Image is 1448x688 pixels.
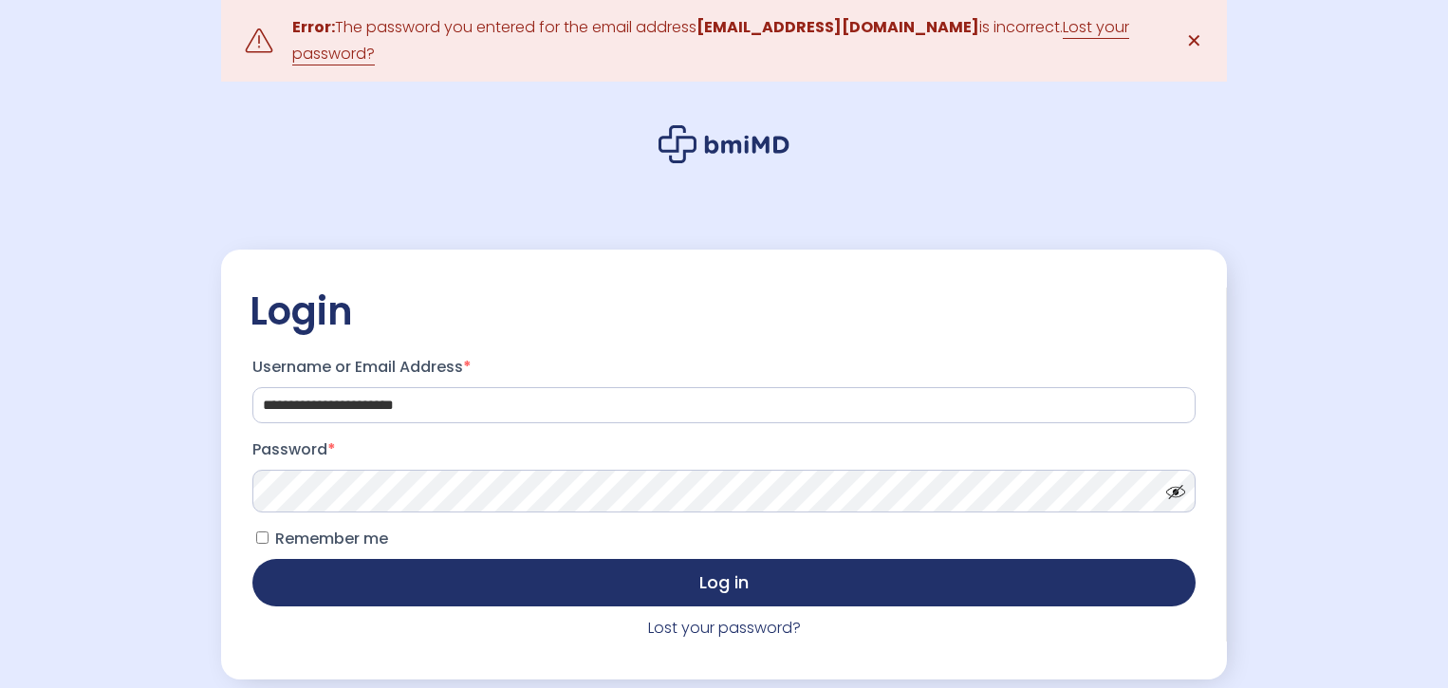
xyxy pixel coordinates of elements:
[648,617,801,639] a: Lost your password?
[256,531,269,544] input: Remember me
[275,528,388,549] span: Remember me
[252,559,1196,606] button: Log in
[252,435,1196,465] label: Password
[292,16,335,38] strong: Error:
[292,14,1156,67] div: The password you entered for the email address is incorrect.
[696,16,979,38] strong: [EMAIL_ADDRESS][DOMAIN_NAME]
[250,288,1198,335] h2: Login
[1175,22,1213,60] a: ✕
[1186,28,1202,54] span: ✕
[252,352,1196,382] label: Username or Email Address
